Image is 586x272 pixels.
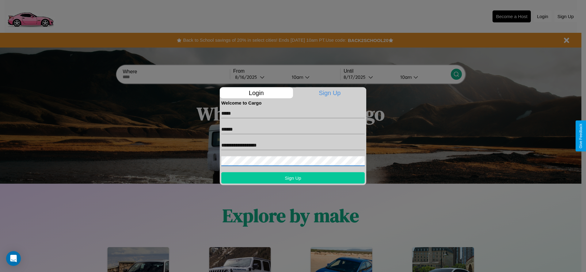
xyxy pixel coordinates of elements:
[6,251,21,266] div: Open Intercom Messenger
[221,172,365,183] button: Sign Up
[579,124,583,148] div: Give Feedback
[221,100,365,105] h4: Welcome to Cargo
[293,87,367,98] p: Sign Up
[220,87,293,98] p: Login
